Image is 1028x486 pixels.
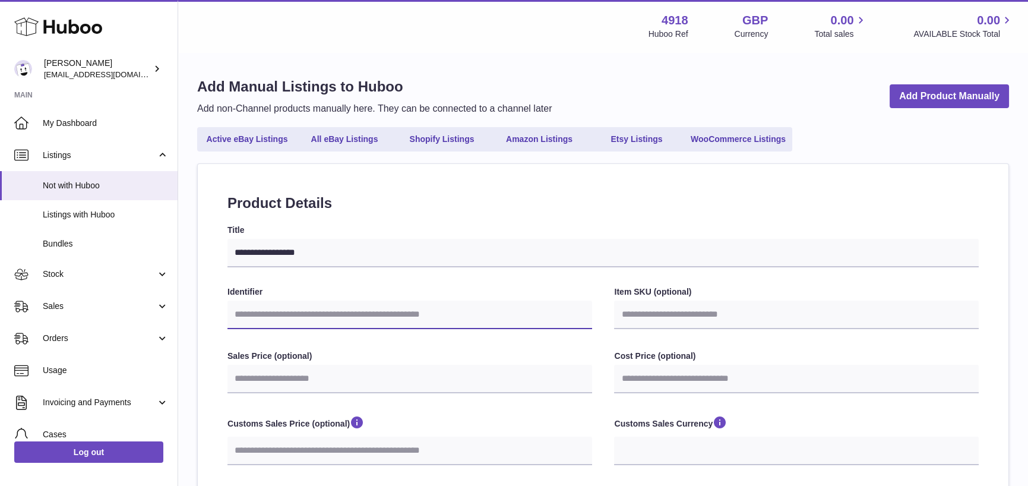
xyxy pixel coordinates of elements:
span: Usage [43,365,169,376]
span: Invoicing and Payments [43,397,156,408]
span: Sales [43,301,156,312]
strong: 4918 [662,12,688,29]
span: My Dashboard [43,118,169,129]
a: Shopify Listings [394,130,489,149]
span: Cases [43,429,169,440]
a: Amazon Listings [492,130,587,149]
div: Currency [735,29,768,40]
strong: GBP [742,12,768,29]
a: 0.00 AVAILABLE Stock Total [913,12,1014,40]
span: [EMAIL_ADDRESS][DOMAIN_NAME] [44,70,175,79]
a: All eBay Listings [297,130,392,149]
span: Total sales [814,29,867,40]
span: AVAILABLE Stock Total [913,29,1014,40]
div: [PERSON_NAME] [44,58,151,80]
a: Add Product Manually [890,84,1009,109]
span: Bundles [43,238,169,250]
h2: Product Details [227,194,979,213]
label: Cost Price (optional) [614,351,979,362]
a: Log out [14,441,163,463]
label: Title [227,225,979,236]
span: Stock [43,269,156,280]
span: Listings with Huboo [43,209,169,220]
label: Customs Sales Currency [614,415,979,434]
img: internalAdmin-4918@internal.huboo.com [14,60,32,78]
span: 0.00 [977,12,1000,29]
label: Customs Sales Price (optional) [227,415,592,434]
span: Orders [43,333,156,344]
a: Etsy Listings [589,130,684,149]
label: Item SKU (optional) [614,286,979,298]
a: Active eBay Listings [200,130,295,149]
span: Listings [43,150,156,161]
label: Sales Price (optional) [227,351,592,362]
span: Not with Huboo [43,180,169,191]
span: 0.00 [831,12,854,29]
div: Huboo Ref [649,29,688,40]
a: WooCommerce Listings [687,130,790,149]
label: Identifier [227,286,592,298]
p: Add non-Channel products manually here. They can be connected to a channel later [197,102,552,115]
a: 0.00 Total sales [814,12,867,40]
h1: Add Manual Listings to Huboo [197,77,552,96]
